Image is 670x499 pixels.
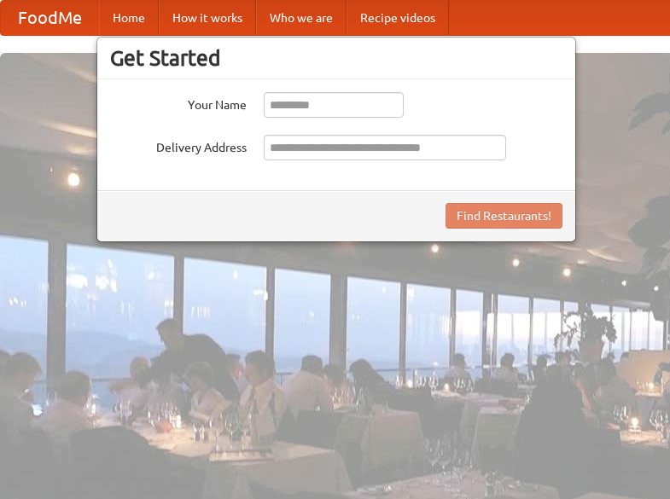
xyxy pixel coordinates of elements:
[110,92,247,113] label: Your Name
[347,1,449,35] a: Recipe videos
[446,203,562,229] button: Find Restaurants!
[256,1,347,35] a: Who we are
[159,1,256,35] a: How it works
[1,1,99,35] a: FoodMe
[110,45,562,71] h3: Get Started
[99,1,159,35] a: Home
[110,135,247,156] label: Delivery Address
